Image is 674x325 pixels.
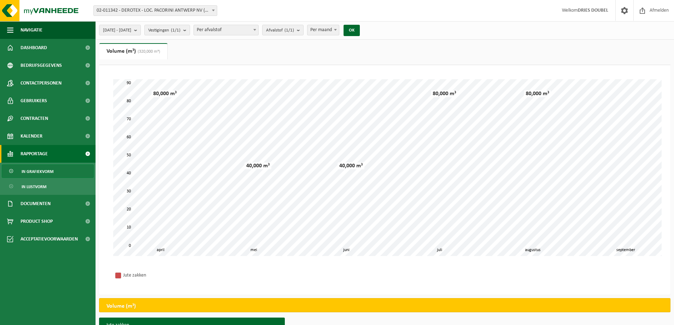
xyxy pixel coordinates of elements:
[22,165,53,178] span: In grafiekvorm
[99,25,141,35] button: [DATE] - [DATE]
[2,164,94,178] a: In grafiekvorm
[93,5,217,16] span: 02-011342 - DEROTEX - LOC. PACORINI ANTWERP NV (MULHOUSELAAN-NRD) - Antwerpen
[21,21,42,39] span: Navigatie
[171,28,180,33] count: (1/1)
[21,213,53,230] span: Product Shop
[21,195,51,213] span: Documenten
[21,74,62,92] span: Contactpersonen
[284,28,294,33] count: (1/1)
[21,57,62,74] span: Bedrijfsgegevens
[99,298,143,314] h2: Volume (m³)
[21,110,48,127] span: Contracten
[344,25,360,36] button: OK
[21,92,47,110] span: Gebruikers
[21,145,48,163] span: Rapportage
[431,90,458,97] div: 80,000 m³
[22,180,46,193] span: In lijstvorm
[151,90,178,97] div: 80,000 m³
[21,127,42,145] span: Kalender
[2,180,94,193] a: In lijstvorm
[136,50,160,54] span: (320,000 m³)
[148,25,180,36] span: Vestigingen
[21,230,78,248] span: Acceptatievoorwaarden
[21,39,47,57] span: Dashboard
[144,25,190,35] button: Vestigingen(1/1)
[307,25,339,35] span: Per maand
[103,25,131,36] span: [DATE] - [DATE]
[94,6,217,16] span: 02-011342 - DEROTEX - LOC. PACORINI ANTWERP NV (MULHOUSELAAN-NRD) - Antwerpen
[194,25,259,35] span: Per afvalstof
[244,162,271,169] div: 40,000 m³
[338,162,364,169] div: 40,000 m³
[266,25,294,36] span: Afvalstof
[194,25,258,35] span: Per afvalstof
[524,90,551,97] div: 80,000 m³
[262,25,304,35] button: Afvalstof(1/1)
[99,43,167,59] a: Volume (m³)
[578,8,608,13] strong: DRIES DOUBEL
[123,271,215,280] div: Jute zakken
